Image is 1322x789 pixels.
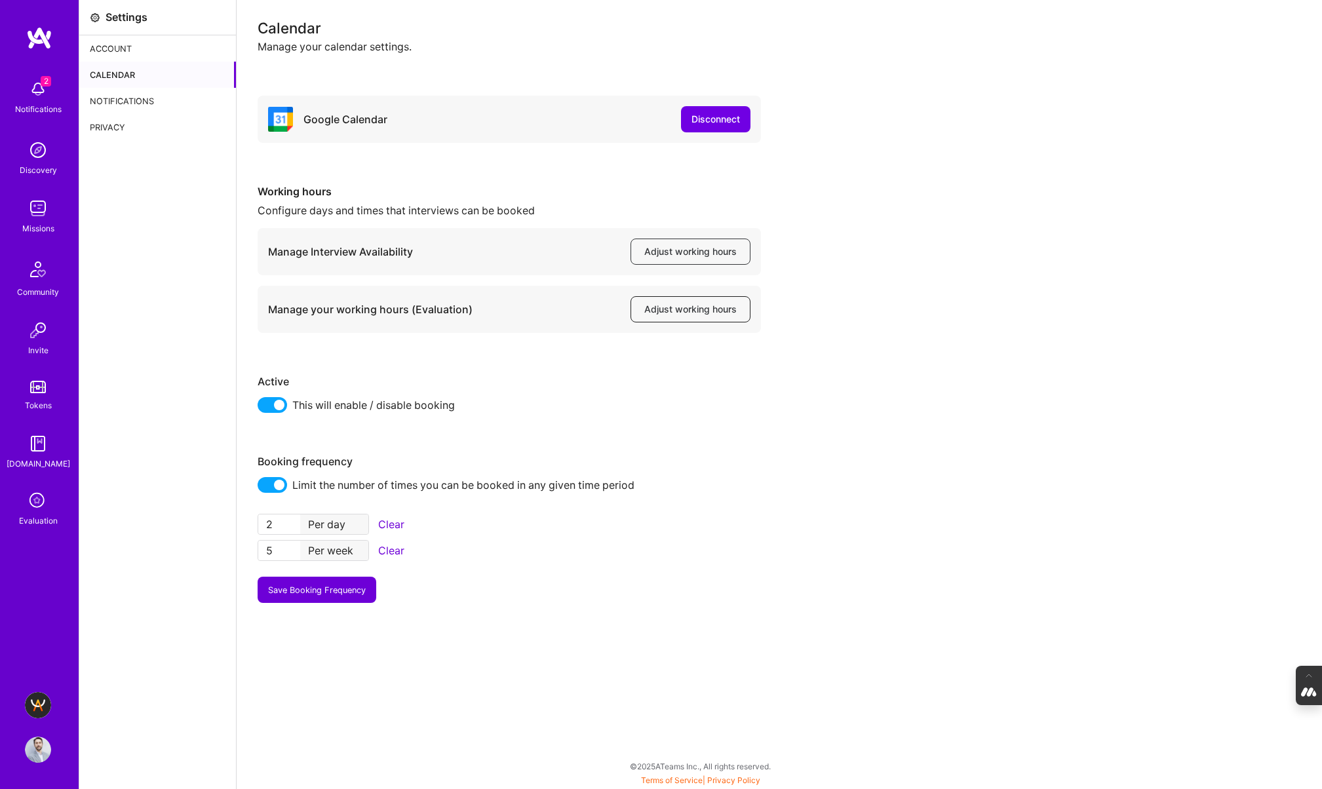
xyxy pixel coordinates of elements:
div: Discovery [20,163,57,177]
div: © 2025 ATeams Inc., All rights reserved. [79,750,1322,782]
div: Calendar [258,21,1301,35]
button: Clear [374,540,408,561]
div: Configure days and times that interviews can be booked [258,204,761,218]
button: Adjust working hours [631,239,750,265]
div: Disconnect [691,113,740,126]
span: This will enable / disable booking [292,397,455,413]
div: Google Calendar [303,113,387,126]
img: A.Team - Grow A.Team's Community & Demand [25,692,51,718]
div: Settings [106,10,147,24]
i: icon Settings [90,12,100,23]
img: User Avatar [25,737,51,763]
span: Adjust working hours [644,303,737,316]
button: Clear [374,514,408,535]
a: A.Team - Grow A.Team's Community & Demand [22,692,54,718]
img: guide book [25,431,51,457]
a: Privacy Policy [707,775,760,785]
span: Adjust working hours [644,245,737,258]
a: Terms of Service [641,775,703,785]
div: Calendar [79,62,236,88]
button: Disconnect [681,106,750,132]
div: Booking frequency [258,455,761,469]
button: Save Booking Frequency [258,577,376,603]
div: Active [258,375,761,389]
span: Limit the number of times you can be booked in any given time period [292,477,634,493]
div: Privacy [79,114,236,140]
div: Manage your working hours (Evaluation) [268,303,473,317]
img: bell [25,76,51,102]
button: Adjust working hours [631,296,750,322]
div: Manage Interview Availability [268,245,413,259]
div: Evaluation [19,514,58,528]
div: Community [17,285,59,299]
img: tokens [30,381,46,393]
span: | [641,775,760,785]
div: Per day [300,514,368,534]
div: [DOMAIN_NAME] [7,457,70,471]
div: Invite [28,343,49,357]
img: teamwork [25,195,51,221]
img: Invite [25,317,51,343]
div: Working hours [258,185,761,199]
div: Account [79,35,236,62]
div: Tokens [25,398,52,412]
i: icon Google [268,107,293,132]
div: Per week [300,541,368,560]
img: logo [26,26,52,50]
a: User Avatar [22,737,54,763]
div: Manage your calendar settings. [258,40,1301,54]
span: 2 [41,76,51,87]
div: Missions [22,221,54,235]
div: Notifications [79,88,236,114]
i: icon SelectionTeam [26,489,50,514]
img: Community [22,254,54,285]
img: discovery [25,137,51,163]
div: Notifications [15,102,62,116]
